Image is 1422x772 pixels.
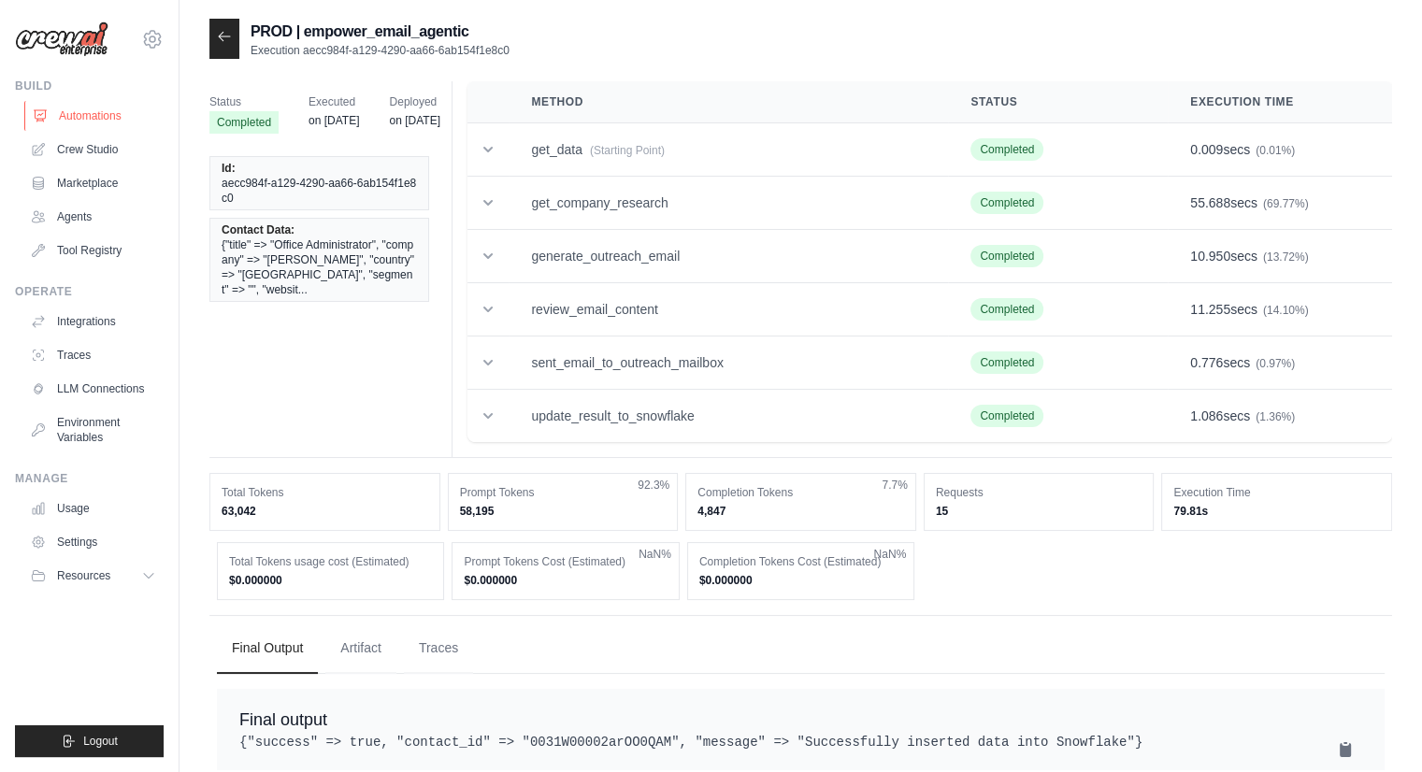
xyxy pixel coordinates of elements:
dd: 15 [936,504,1142,519]
dt: Completion Tokens [697,485,904,500]
th: Status [948,81,1168,123]
dd: $0.000000 [229,573,432,588]
span: (Starting Point) [590,144,665,157]
div: Build [15,79,164,93]
span: (14.10%) [1263,304,1309,317]
dt: Prompt Tokens [460,485,667,500]
button: Traces [404,623,473,674]
span: Completed [970,298,1043,321]
span: 0.009 [1190,142,1223,157]
span: {"title" => "Office Administrator", "company" => "[PERSON_NAME]", "country" => "[GEOGRAPHIC_DATA]... [222,237,417,297]
span: (69.77%) [1263,197,1309,210]
span: Completed [970,245,1043,267]
td: review_email_content [509,283,948,336]
dd: 79.81s [1173,504,1380,519]
time: August 28, 2025 at 15:25 PDT [390,114,440,127]
a: Crew Studio [22,135,164,164]
dt: Total Tokens usage cost (Estimated) [229,554,432,569]
button: Resources [22,561,164,591]
span: (0.01%) [1256,144,1295,157]
td: secs [1168,390,1392,443]
td: get_company_research [509,177,948,230]
a: Automations [24,101,165,131]
span: Contact Data: [222,222,294,237]
button: Artifact [325,623,396,674]
dd: 4,847 [697,504,904,519]
td: secs [1168,177,1392,230]
span: 92.3% [638,478,669,493]
span: Completed [209,111,279,134]
a: Integrations [22,307,164,336]
span: Executed [309,93,359,111]
a: Marketplace [22,168,164,198]
a: Environment Variables [22,407,164,452]
dd: $0.000000 [699,573,902,588]
a: Traces [22,340,164,370]
a: Settings [22,527,164,557]
p: Execution aecc984f-a129-4290-aa66-6ab154f1e8c0 [251,43,510,58]
dt: Total Tokens [222,485,428,500]
div: Operate [15,284,164,299]
span: 1.086 [1190,408,1223,423]
button: Final Output [217,623,318,674]
span: Final output [239,710,327,729]
span: (13.72%) [1263,250,1309,264]
span: Deployed [390,93,440,111]
span: 0.776 [1190,355,1223,370]
span: NaN% [639,547,671,562]
a: LLM Connections [22,374,164,404]
span: aecc984f-a129-4290-aa66-6ab154f1e8c0 [222,176,417,206]
span: Completed [970,351,1043,374]
dd: $0.000000 [464,573,667,588]
span: (1.36%) [1256,410,1295,423]
td: secs [1168,123,1392,177]
th: Method [509,81,948,123]
img: Logo [15,21,108,57]
span: Status [209,93,279,111]
dd: 58,195 [460,504,667,519]
td: generate_outreach_email [509,230,948,283]
dd: 63,042 [222,504,428,519]
dt: Execution Time [1173,485,1380,500]
td: secs [1168,283,1392,336]
pre: {"success" => true, "contact_id" => "0031W00002arOO0QAM", "message" => "Successfully inserted dat... [239,733,1362,751]
td: get_data [509,123,948,177]
span: Completed [970,405,1043,427]
td: update_result_to_snowflake [509,390,948,443]
span: NaN% [874,547,907,562]
span: 55.688 [1190,195,1230,210]
span: 7.7% [882,478,907,493]
dt: Requests [936,485,1142,500]
span: 11.255 [1190,302,1230,317]
span: 10.950 [1190,249,1230,264]
div: Manage [15,471,164,486]
span: (0.97%) [1256,357,1295,370]
time: August 28, 2025 at 16:23 PDT [309,114,359,127]
dt: Prompt Tokens Cost (Estimated) [464,554,667,569]
h2: PROD | empower_email_agentic [251,21,510,43]
span: Completed [970,192,1043,214]
th: Execution Time [1168,81,1392,123]
span: Id: [222,161,236,176]
iframe: Chat Widget [1329,682,1422,772]
td: secs [1168,336,1392,390]
button: Logout [15,725,164,757]
span: Logout [83,734,118,749]
td: sent_email_to_outreach_mailbox [509,336,948,390]
a: Tool Registry [22,236,164,265]
span: Resources [57,568,110,583]
dt: Completion Tokens Cost (Estimated) [699,554,902,569]
a: Agents [22,202,164,232]
td: secs [1168,230,1392,283]
a: Usage [22,493,164,523]
span: Completed [970,138,1043,161]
